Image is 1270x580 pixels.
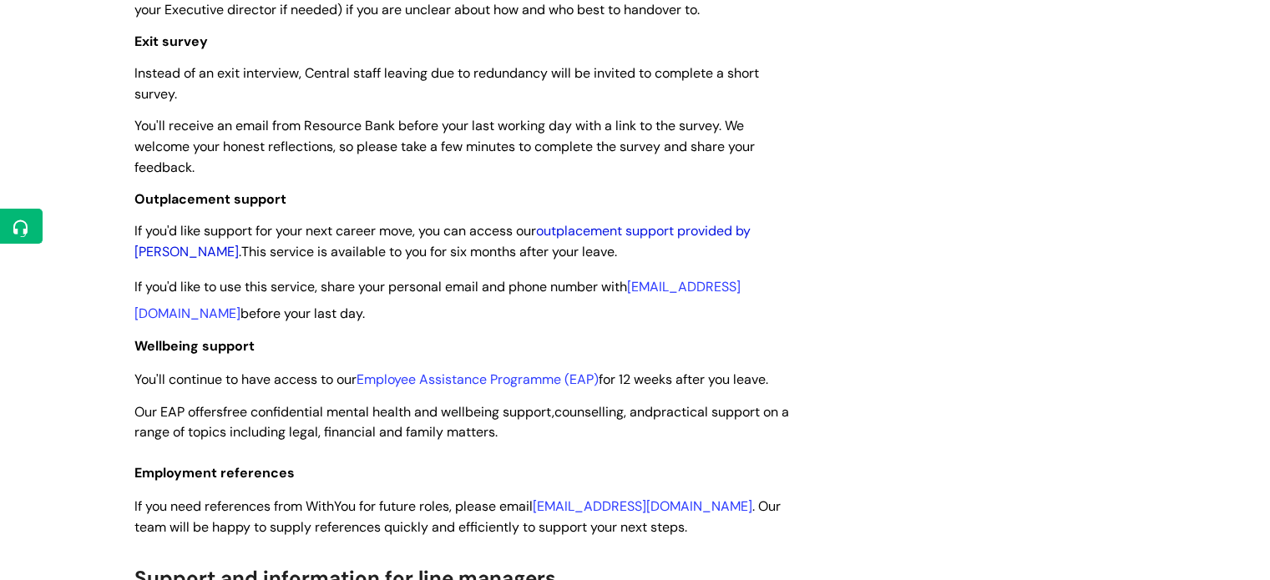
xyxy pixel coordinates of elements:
span: Employment references [134,464,295,482]
span: You'll continue to have access to o [134,371,344,388]
span: Exit survey [134,33,208,50]
a: outplacement support provided by [PERSON_NAME] [134,222,751,260]
span: counselling, and [554,403,653,421]
span: Our EAP offers [134,403,223,421]
a: Employee Assistance Programme (EAP) [357,371,599,388]
span: Wellbeing support [134,337,255,355]
span: Outplacement support [134,190,286,208]
span: free confidential mental health and wellbeing support, [223,403,554,421]
span: If you'd like to use this service, share your personal email and phone number with before your la... [134,278,741,322]
span: Instead of an exit interview, Central staff leaving due to redundancy will be invited to complete... [134,64,759,103]
span: You'll receive an email from Resource Bank before your last working day with a link to the survey... [134,117,755,176]
span: This service is available to you for six months after your leave. [241,243,617,260]
span: ur for 12 weeks after you leave. [344,371,768,388]
span: I [134,497,138,515]
a: [EMAIL_ADDRESS][DOMAIN_NAME] [533,497,752,515]
span: If you'd like support for your next career move, you can access our . [134,222,751,260]
span: f you need references from WithYou for future roles, please email . Our team will be happy to sup... [134,497,781,536]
